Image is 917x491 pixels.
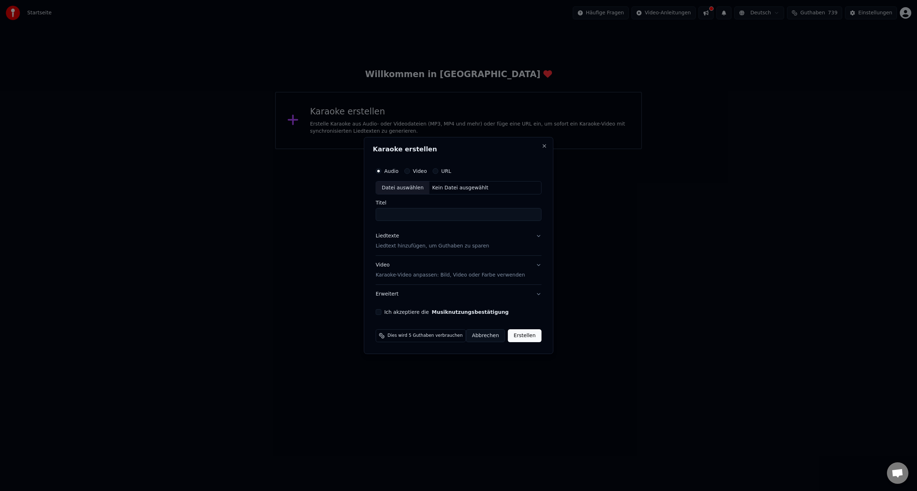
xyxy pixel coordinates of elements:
[429,184,491,192] div: Kein Datei ausgewählt
[441,169,451,174] label: URL
[388,333,463,339] span: Dies wird 5 Guthaben verbrauchen
[376,256,542,285] button: VideoKaraoke-Video anpassen: Bild, Video oder Farbe verwenden
[376,200,542,206] label: Titel
[376,181,429,194] div: Datei auswählen
[384,169,399,174] label: Audio
[384,310,509,315] label: Ich akzeptiere die
[413,169,427,174] label: Video
[376,262,525,279] div: Video
[432,310,509,315] button: Ich akzeptiere die
[376,243,489,250] p: Liedtext hinzufügen, um Guthaben zu sparen
[376,272,525,279] p: Karaoke-Video anpassen: Bild, Video oder Farbe verwenden
[376,227,542,256] button: LiedtexteLiedtext hinzufügen, um Guthaben zu sparen
[373,146,544,152] h2: Karaoke erstellen
[508,329,541,342] button: Erstellen
[376,233,399,240] div: Liedtexte
[466,329,505,342] button: Abbrechen
[376,285,542,303] button: Erweitert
